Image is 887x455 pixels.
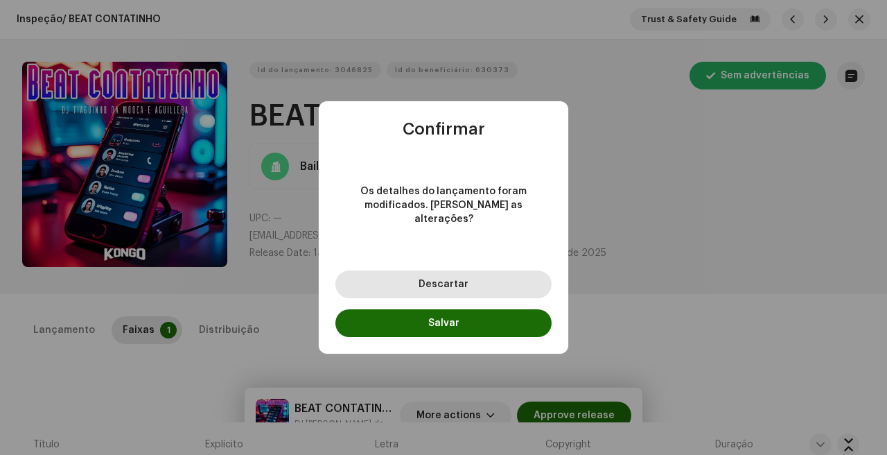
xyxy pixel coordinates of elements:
button: Descartar [335,271,552,298]
span: Salvar [428,318,459,328]
span: Confirmar [403,121,485,137]
span: Descartar [419,280,468,289]
span: Os detalhes do lançamento foram modificados. [PERSON_NAME] as alterações? [335,184,552,226]
button: Salvar [335,309,552,337]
